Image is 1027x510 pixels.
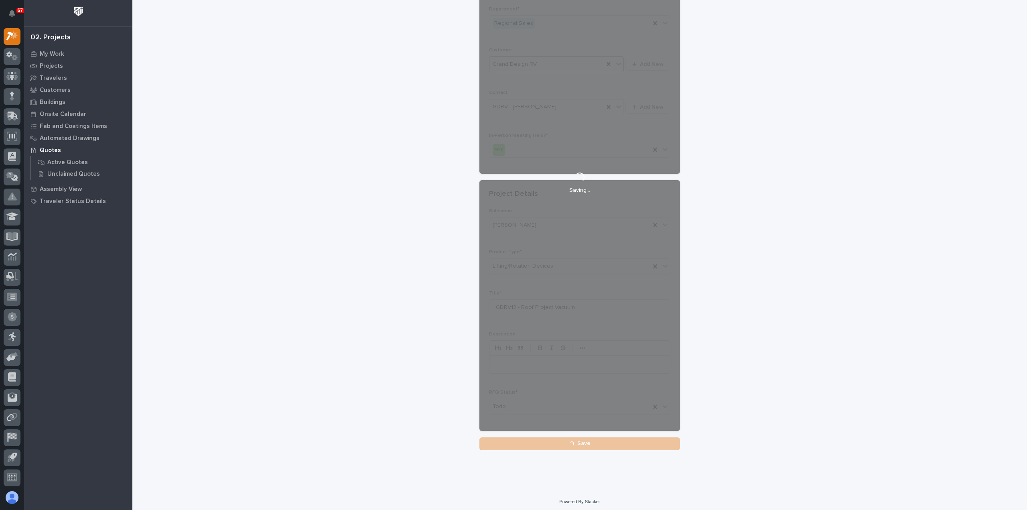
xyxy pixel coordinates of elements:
[10,10,20,22] div: Notifications67
[24,195,132,207] a: Traveler Status Details
[31,156,132,168] a: Active Quotes
[30,33,71,42] div: 02. Projects
[24,48,132,60] a: My Work
[40,186,82,193] p: Assembly View
[24,144,132,156] a: Quotes
[47,171,100,178] p: Unclaimed Quotes
[24,120,132,132] a: Fab and Coatings Items
[47,159,88,166] p: Active Quotes
[24,84,132,96] a: Customers
[40,147,61,154] p: Quotes
[18,8,23,13] p: 67
[40,51,64,58] p: My Work
[24,132,132,144] a: Automated Drawings
[4,5,20,22] button: Notifications
[24,72,132,84] a: Travelers
[24,183,132,195] a: Assembly View
[569,187,590,194] p: Saving…
[24,60,132,72] a: Projects
[559,499,600,504] a: Powered By Stacker
[40,63,63,70] p: Projects
[40,198,106,205] p: Traveler Status Details
[40,75,67,82] p: Travelers
[40,87,71,94] p: Customers
[40,123,107,130] p: Fab and Coatings Items
[479,437,680,450] button: Save
[577,440,591,447] span: Save
[24,108,132,120] a: Onsite Calendar
[40,111,86,118] p: Onsite Calendar
[31,168,132,179] a: Unclaimed Quotes
[4,489,20,506] button: users-avatar
[71,4,86,19] img: Workspace Logo
[40,99,65,106] p: Buildings
[40,135,99,142] p: Automated Drawings
[24,96,132,108] a: Buildings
